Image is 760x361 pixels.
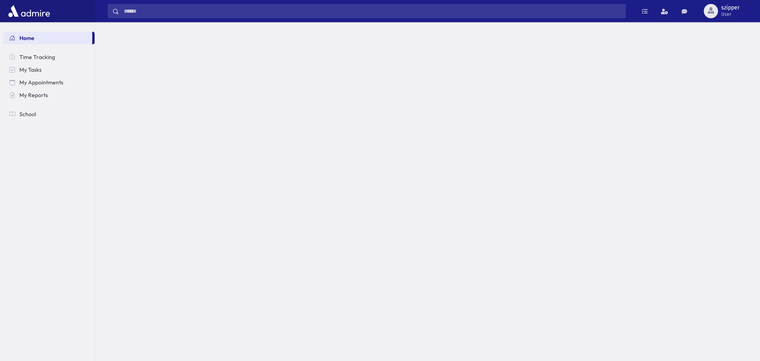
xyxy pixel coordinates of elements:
[19,92,48,99] span: My Reports
[19,53,55,61] span: Time Tracking
[3,108,95,120] a: School
[3,32,92,44] a: Home
[19,34,34,42] span: Home
[19,111,36,118] span: School
[3,89,95,101] a: My Reports
[721,11,739,17] span: User
[19,79,63,86] span: My Appointments
[19,66,42,73] span: My Tasks
[6,3,52,19] img: AdmirePro
[3,51,95,63] a: Time Tracking
[3,76,95,89] a: My Appointments
[119,4,625,18] input: Search
[721,5,739,11] span: szipper
[3,63,95,76] a: My Tasks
